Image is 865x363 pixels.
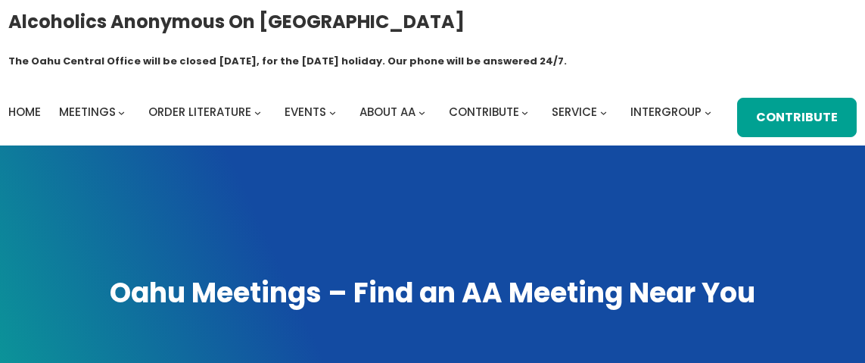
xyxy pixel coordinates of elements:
[418,109,425,116] button: About AA submenu
[148,104,251,120] span: Order Literature
[630,104,702,120] span: Intergroup
[329,109,336,116] button: Events submenu
[118,109,125,116] button: Meetings submenu
[285,104,326,120] span: Events
[600,109,607,116] button: Service submenu
[521,109,528,116] button: Contribute submenu
[359,104,415,120] span: About AA
[59,104,116,120] span: Meetings
[59,102,116,123] a: Meetings
[449,104,519,120] span: Contribute
[8,102,717,123] nav: Intergroup
[8,102,41,123] a: Home
[8,5,465,38] a: Alcoholics Anonymous on [GEOGRAPHIC_DATA]
[552,102,597,123] a: Service
[705,109,711,116] button: Intergroup submenu
[552,104,597,120] span: Service
[14,275,851,312] h1: Oahu Meetings – Find an AA Meeting Near You
[8,104,41,120] span: Home
[254,109,261,116] button: Order Literature submenu
[449,102,519,123] a: Contribute
[630,102,702,123] a: Intergroup
[8,54,567,69] h1: The Oahu Central Office will be closed [DATE], for the [DATE] holiday. Our phone will be answered...
[285,102,326,123] a: Events
[359,102,415,123] a: About AA
[737,98,857,137] a: Contribute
